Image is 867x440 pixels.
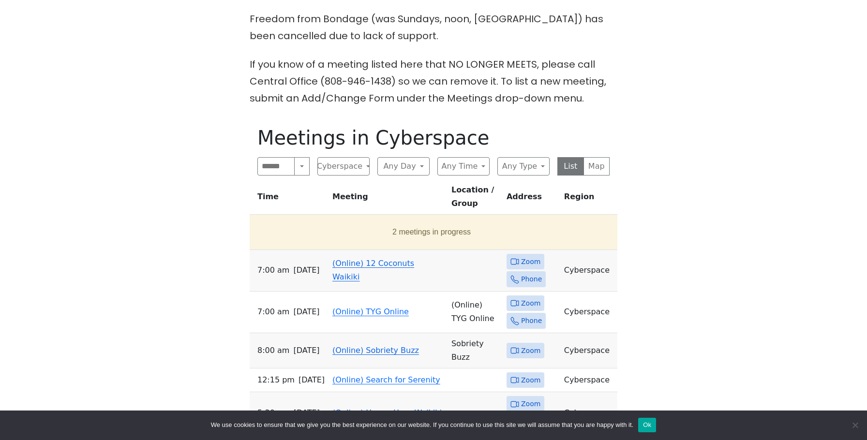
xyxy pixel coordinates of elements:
[521,374,540,386] span: Zoom
[332,346,419,355] a: (Online) Sobriety Buzz
[557,157,584,176] button: List
[437,157,490,176] button: Any Time
[332,375,440,384] a: (Online) Search for Serenity
[448,292,503,333] td: (Online) TYG Online
[257,157,295,176] input: Search
[560,333,617,368] td: Cyberspace
[257,406,290,420] span: 5:30 PM
[377,157,430,176] button: Any Day
[317,157,370,176] button: Cyberspace
[257,264,289,277] span: 7:00 AM
[294,157,310,176] button: Search
[293,305,319,319] span: [DATE]
[332,307,409,316] a: (Online) TYG Online
[299,373,325,387] span: [DATE]
[250,11,617,44] p: Freedom from Bondage (was Sundays, noon, [GEOGRAPHIC_DATA]) has been cancelled due to lack of sup...
[583,157,610,176] button: Map
[257,305,289,319] span: 7:00 AM
[332,408,442,417] a: (Online) Happy Hour Waikiki
[521,297,540,309] span: Zoom
[332,259,414,281] a: (Online) 12 Coconuts Waikiki
[638,418,656,432] button: Ok
[257,126,610,149] h1: Meetings in Cyberspace
[211,420,633,430] span: We use cookies to ensure that we give you the best experience on our website. If you continue to ...
[503,183,560,215] th: Address
[293,344,319,357] span: [DATE]
[254,219,610,246] button: 2 meetings in progress
[448,333,503,368] td: Sobriety Buzz
[560,292,617,333] td: Cyberspace
[329,183,448,215] th: Meeting
[257,344,289,357] span: 8:00 AM
[521,398,540,410] span: Zoom
[521,273,542,285] span: Phone
[560,250,617,292] td: Cyberspace
[850,420,860,430] span: No
[448,183,503,215] th: Location / Group
[257,373,295,387] span: 12:15 PM
[560,183,617,215] th: Region
[293,264,319,277] span: [DATE]
[560,368,617,393] td: Cyberspace
[497,157,550,176] button: Any Type
[250,56,617,107] p: If you know of a meeting listed here that NO LONGER MEETS, please call Central Office (808-946-14...
[250,183,329,215] th: Time
[521,256,540,268] span: Zoom
[521,315,542,327] span: Phone
[521,345,540,357] span: Zoom
[294,406,320,420] span: [DATE]
[560,392,617,434] td: Cyberspace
